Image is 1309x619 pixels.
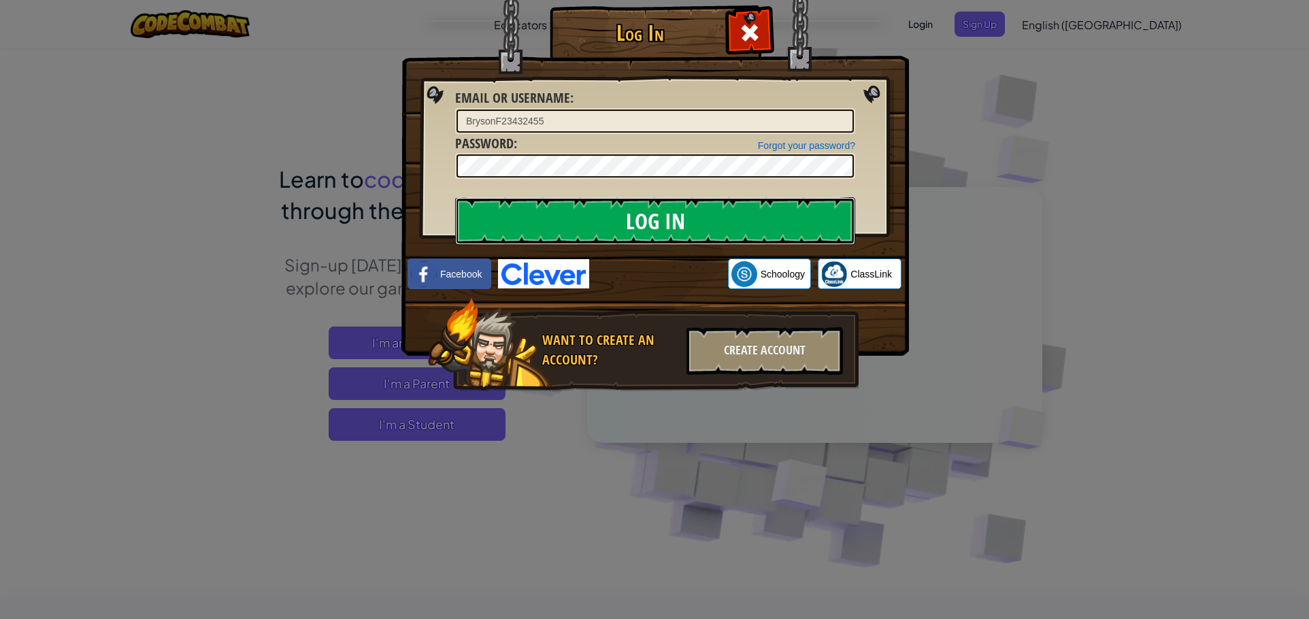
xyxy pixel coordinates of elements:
[758,140,855,151] a: Forgot your password?
[440,267,482,281] span: Facebook
[411,261,437,287] img: facebook_small.png
[455,88,570,107] span: Email or Username
[731,261,757,287] img: schoology.png
[761,267,805,281] span: Schoology
[455,134,517,154] label: :
[455,197,855,245] input: Log In
[686,327,843,375] div: Create Account
[821,261,847,287] img: classlink-logo-small.png
[498,259,589,288] img: clever-logo-blue.png
[553,21,727,45] h1: Log In
[455,88,574,108] label: :
[455,134,514,152] span: Password
[850,267,892,281] span: ClassLink
[542,331,678,369] div: Want to create an account?
[589,259,728,289] iframe: Sign in with Google Button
